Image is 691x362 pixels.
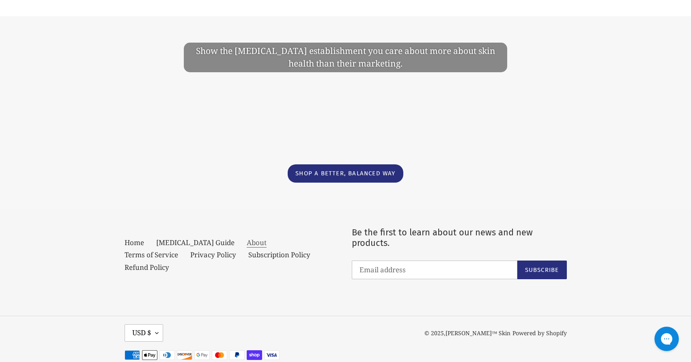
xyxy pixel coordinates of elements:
[525,266,559,274] span: Subscribe
[190,250,236,259] a: Privacy Policy
[424,329,511,337] small: © 2025,
[288,164,403,183] a: Shop A better, balanced way: Catalog
[125,324,163,341] button: USD $
[194,45,497,70] p: Show the [MEDICAL_DATA] establishment you care about more about skin health than their marketing.
[125,250,178,259] a: Terms of Service
[352,227,567,249] p: Be the first to learn about our news and new products.
[248,250,310,259] a: Subscription Policy
[247,238,267,248] a: About
[650,324,683,354] iframe: Gorgias live chat messenger
[517,261,567,279] button: Subscribe
[125,263,169,272] a: Refund Policy
[512,329,567,337] a: Powered by Shopify
[352,261,517,279] input: Email address
[446,329,511,337] a: [PERSON_NAME]™ Skin
[156,238,235,247] a: [MEDICAL_DATA] Guide
[125,238,144,247] a: Home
